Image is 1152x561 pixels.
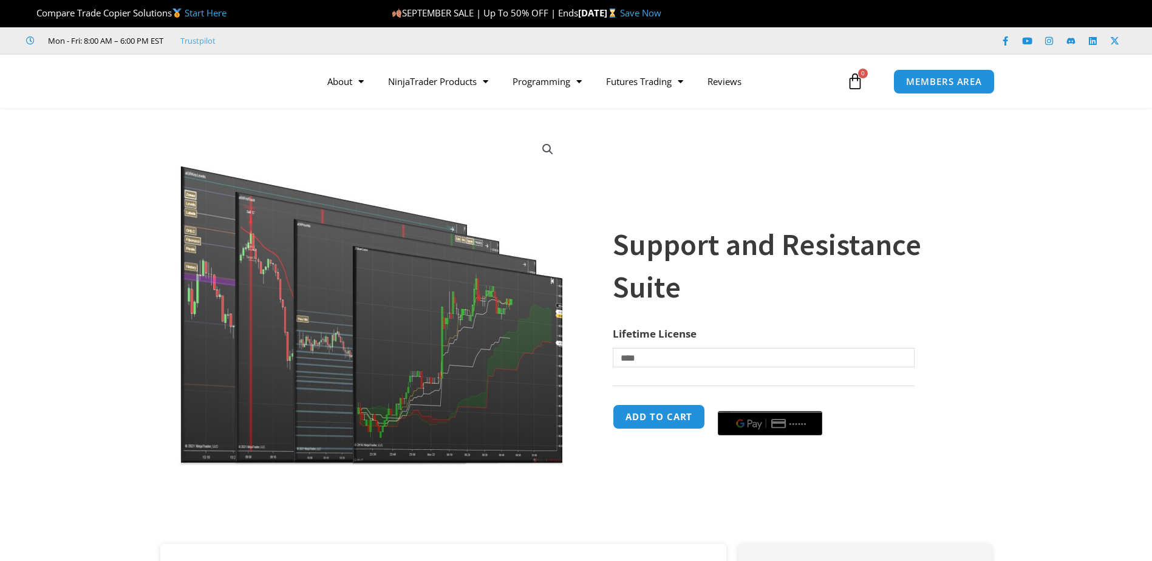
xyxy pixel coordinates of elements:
[715,403,825,404] iframe: Secure payment input frame
[858,69,868,78] span: 0
[613,373,632,382] a: Clear options
[828,64,882,99] a: 0
[578,7,620,19] strong: [DATE]
[613,327,697,341] label: Lifetime License
[27,8,36,18] img: 🏆
[594,67,695,95] a: Futures Trading
[695,67,754,95] a: Reviews
[26,7,227,19] span: Compare Trade Copier Solutions
[172,8,182,18] img: 🥇
[613,404,705,429] button: Add to cart
[392,7,578,19] span: SEPTEMBER SALE | Up To 50% OFF | Ends
[790,420,808,428] text: ••••••
[315,67,376,95] a: About
[392,8,401,18] img: 🍂
[718,411,822,435] button: Buy with GPay
[500,67,594,95] a: Programming
[608,8,617,18] img: ⌛
[613,223,967,308] h1: Support and Resistance Suite
[141,59,271,103] img: LogoAI | Affordable Indicators – NinjaTrader
[893,69,995,94] a: MEMBERS AREA
[185,7,227,19] a: Start Here
[376,67,500,95] a: NinjaTrader Products
[315,67,844,95] nav: Menu
[906,77,982,86] span: MEMBERS AREA
[180,33,216,48] a: Trustpilot
[620,7,661,19] a: Save Now
[537,138,559,160] a: View full-screen image gallery
[177,129,568,465] img: Support and Resistance Suite 1
[45,33,163,48] span: Mon - Fri: 8:00 AM – 6:00 PM EST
